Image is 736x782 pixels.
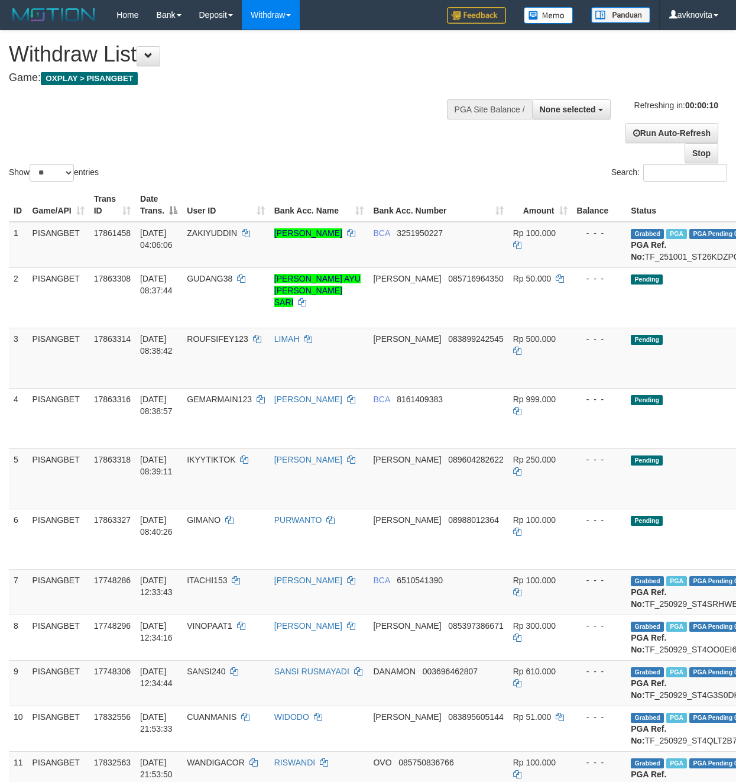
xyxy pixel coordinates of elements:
[373,576,390,585] span: BCA
[140,621,173,642] span: [DATE] 12:34:16
[513,576,556,585] span: Rp 100.000
[685,101,718,110] strong: 00:00:10
[513,395,556,404] span: Rp 999.000
[140,758,173,779] span: [DATE] 21:53:50
[28,660,89,706] td: PISANGBET
[274,758,315,767] a: RISWANDI
[140,228,173,250] span: [DATE] 04:06:06
[423,667,478,676] span: Copy 003696462807 to clipboard
[94,274,131,283] span: 17863308
[666,758,687,768] span: Marked by avknovia
[9,6,99,24] img: MOTION_logo.png
[94,395,131,404] span: 17863316
[140,334,173,356] span: [DATE] 08:38:42
[187,274,232,283] span: GUDANG38
[447,99,532,119] div: PGA Site Balance /
[577,227,622,239] div: - - -
[140,395,173,416] span: [DATE] 08:38:57
[187,758,244,767] span: WANDIGACOR
[9,222,28,268] td: 1
[373,274,441,283] span: [PERSON_NAME]
[373,455,441,464] span: [PERSON_NAME]
[448,712,503,722] span: Copy 083895605144 to clipboard
[274,667,349,676] a: SANSI RUSMAYADI
[577,514,622,526] div: - - -
[373,515,441,525] span: [PERSON_NAME]
[89,188,135,222] th: Trans ID: activate to sort column ascending
[373,395,390,404] span: BCA
[94,334,131,344] span: 17863314
[187,621,232,631] span: VINOPAAT1
[28,188,89,222] th: Game/API: activate to sort column ascending
[577,711,622,723] div: - - -
[397,576,443,585] span: Copy 6510541390 to clipboard
[631,516,663,526] span: Pending
[30,164,74,182] select: Showentries
[631,587,666,609] b: PGA Ref. No:
[274,274,361,307] a: [PERSON_NAME] AYU [PERSON_NAME] SARI
[373,712,441,722] span: [PERSON_NAME]
[631,724,666,745] b: PGA Ref. No:
[643,164,727,182] input: Search:
[577,333,622,345] div: - - -
[524,7,573,24] img: Button%20Memo.svg
[28,267,89,328] td: PISANGBET
[94,515,131,525] span: 17863327
[94,621,131,631] span: 17748296
[28,509,89,569] td: PISANGBET
[9,328,28,388] td: 3
[274,712,309,722] a: WIDODO
[274,228,342,238] a: [PERSON_NAME]
[9,188,28,222] th: ID
[513,515,556,525] span: Rp 100.000
[94,758,131,767] span: 17832563
[508,188,572,222] th: Amount: activate to sort column ascending
[9,509,28,569] td: 6
[274,621,342,631] a: [PERSON_NAME]
[9,267,28,328] td: 2
[448,455,503,464] span: Copy 089604282622 to clipboard
[513,712,552,722] span: Rp 51.000
[270,188,369,222] th: Bank Acc. Name: activate to sort column ascending
[631,335,663,345] span: Pending
[140,712,173,733] span: [DATE] 21:53:33
[373,334,441,344] span: [PERSON_NAME]
[182,188,269,222] th: User ID: activate to sort column ascending
[274,515,322,525] a: PURWANTO
[631,274,663,285] span: Pending
[373,621,441,631] span: [PERSON_NAME]
[398,758,453,767] span: Copy 085750836766 to clipboard
[666,713,687,723] span: Marked by avknovia
[94,712,131,722] span: 17832556
[631,455,663,466] span: Pending
[611,164,727,182] label: Search:
[631,395,663,405] span: Pending
[28,448,89,509] td: PISANGBET
[9,388,28,448] td: 4
[591,7,650,23] img: panduan.png
[187,515,221,525] span: GIMANO
[9,660,28,706] td: 9
[540,105,596,114] span: None selected
[572,188,627,222] th: Balance
[373,228,390,238] span: BCA
[631,678,666,700] b: PGA Ref. No:
[9,72,479,84] h4: Game:
[187,228,237,238] span: ZAKIYUDDIN
[577,620,622,632] div: - - -
[135,188,182,222] th: Date Trans.: activate to sort column descending
[397,228,443,238] span: Copy 3251950227 to clipboard
[9,569,28,615] td: 7
[577,574,622,586] div: - - -
[274,576,342,585] a: [PERSON_NAME]
[94,455,131,464] span: 17863318
[140,515,173,537] span: [DATE] 08:40:26
[577,393,622,405] div: - - -
[28,706,89,751] td: PISANGBET
[187,395,252,404] span: GEMARMAIN123
[140,667,173,688] span: [DATE] 12:34:44
[577,757,622,768] div: - - -
[666,667,687,677] span: Marked by avksona
[666,229,687,239] span: Marked by avkwilly
[448,274,503,283] span: Copy 085716964350 to clipboard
